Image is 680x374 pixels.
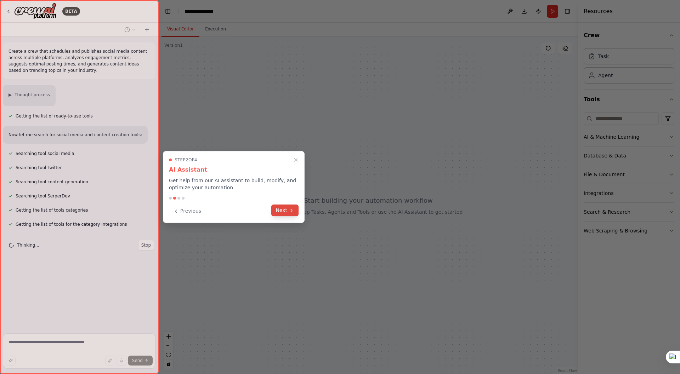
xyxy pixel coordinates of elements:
[169,177,299,191] p: Get help from our AI assistant to build, modify, and optimize your automation.
[271,205,299,216] button: Next
[291,156,300,164] button: Close walkthrough
[163,6,173,16] button: Hide left sidebar
[169,205,205,217] button: Previous
[169,166,299,174] h3: AI Assistant
[175,157,197,163] span: Step 2 of 4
